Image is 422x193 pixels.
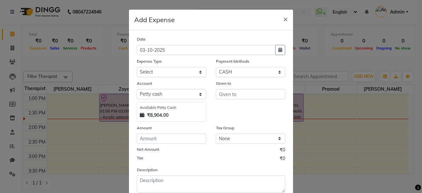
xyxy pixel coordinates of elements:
label: Given to [216,80,231,86]
label: Tax Group [216,125,234,131]
span: ₹0 [280,146,285,155]
h5: Add Expense [134,15,175,25]
label: Description [137,167,158,173]
input: Amount [137,134,206,144]
span: × [283,14,288,24]
strong: ₹8,904.00 [147,112,168,119]
label: Date [137,36,146,42]
label: Account [137,80,152,86]
label: Payment Methods [216,58,249,64]
label: Net Amount [137,146,159,152]
button: Close [278,10,293,28]
label: Expense Type [137,58,162,64]
input: Given to [216,89,285,99]
label: Amount [137,125,152,131]
span: ₹0 [280,155,285,164]
label: Tax [137,155,143,161]
div: Available Petty Cash [140,105,203,111]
